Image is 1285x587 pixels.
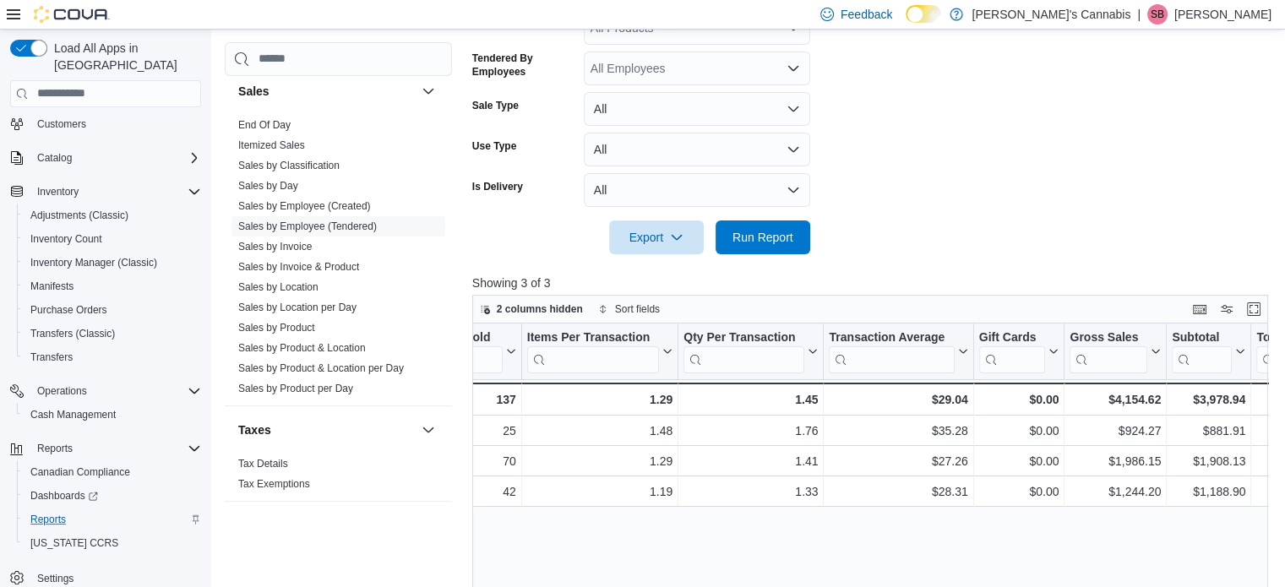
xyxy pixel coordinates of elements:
[238,341,366,355] span: Sales by Product & Location
[17,274,208,298] button: Manifests
[1070,389,1161,410] div: $4,154.62
[732,229,793,246] span: Run Report
[1244,299,1264,319] button: Enter fullscreen
[24,509,201,530] span: Reports
[30,148,201,168] span: Catalog
[238,477,310,491] span: Tax Exemptions
[1217,299,1237,319] button: Display options
[30,327,115,340] span: Transfers (Classic)
[17,227,208,251] button: Inventory Count
[17,531,208,555] button: [US_STATE] CCRS
[30,256,157,269] span: Inventory Manager (Classic)
[1151,4,1164,24] span: SB
[3,111,208,136] button: Customers
[24,509,73,530] a: Reports
[238,478,310,490] a: Tax Exemptions
[17,322,208,345] button: Transfers (Classic)
[1070,329,1161,372] button: Gross Sales
[17,204,208,227] button: Adjustments (Classic)
[683,329,804,345] div: Qty Per Transaction
[30,303,107,317] span: Purchase Orders
[24,229,201,249] span: Inventory Count
[30,536,118,550] span: [US_STATE] CCRS
[787,62,800,75] button: Open list of options
[24,276,201,296] span: Manifests
[37,151,72,165] span: Catalog
[1172,329,1232,345] div: Subtotal
[238,362,404,374] a: Sales by Product & Location per Day
[829,329,954,345] div: Transaction Average
[584,173,810,207] button: All
[442,389,515,410] div: 137
[497,302,583,316] span: 2 columns hidden
[238,342,366,354] a: Sales by Product & Location
[619,220,694,254] span: Export
[24,300,201,320] span: Purchase Orders
[238,260,359,274] span: Sales by Invoice & Product
[442,329,502,372] div: Net Sold
[30,381,201,401] span: Operations
[238,321,315,334] span: Sales by Product
[683,329,804,372] div: Qty Per Transaction
[906,5,941,23] input: Dark Mode
[1070,329,1147,372] div: Gross Sales
[30,381,94,401] button: Operations
[30,438,79,459] button: Reports
[30,408,116,421] span: Cash Management
[30,489,98,503] span: Dashboards
[472,274,1277,291] p: Showing 3 of 3
[472,52,577,79] label: Tendered By Employees
[829,329,967,372] button: Transaction Average
[978,329,1045,345] div: Gift Cards
[30,513,66,526] span: Reports
[472,180,523,193] label: Is Delivery
[24,300,114,320] a: Purchase Orders
[17,345,208,369] button: Transfers
[24,323,122,344] a: Transfers (Classic)
[1070,421,1161,441] div: $924.27
[238,301,357,314] span: Sales by Location per Day
[1147,4,1168,24] div: Shaun Bryan
[442,329,515,372] button: Net Sold
[238,383,353,394] a: Sales by Product per Day
[526,329,672,372] button: Items Per Transaction
[978,329,1059,372] button: Gift Cards
[24,253,201,273] span: Inventory Manager (Classic)
[3,437,208,460] button: Reports
[526,389,672,410] div: 1.29
[1172,389,1245,410] div: $3,978.94
[24,405,123,425] a: Cash Management
[527,481,673,502] div: 1.19
[30,182,201,202] span: Inventory
[17,484,208,508] a: Dashboards
[17,460,208,484] button: Canadian Compliance
[30,438,201,459] span: Reports
[683,421,818,441] div: 1.76
[829,421,967,441] div: $35.28
[238,240,312,253] span: Sales by Invoice
[24,486,105,506] a: Dashboards
[24,486,201,506] span: Dashboards
[238,361,404,375] span: Sales by Product & Location per Day
[716,220,810,254] button: Run Report
[34,6,110,23] img: Cova
[418,81,438,101] button: Sales
[1190,299,1210,319] button: Keyboard shortcuts
[37,117,86,131] span: Customers
[238,421,271,438] h3: Taxes
[472,99,519,112] label: Sale Type
[683,451,818,471] div: 1.41
[30,232,102,246] span: Inventory Count
[609,220,704,254] button: Export
[238,241,312,253] a: Sales by Invoice
[24,533,201,553] span: Washington CCRS
[238,220,377,232] a: Sales by Employee (Tendered)
[24,462,137,482] a: Canadian Compliance
[30,209,128,222] span: Adjustments (Classic)
[906,23,907,24] span: Dark Mode
[238,322,315,334] a: Sales by Product
[829,329,954,372] div: Transaction Average
[238,281,319,293] a: Sales by Location
[37,185,79,198] span: Inventory
[442,329,502,345] div: Net Sold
